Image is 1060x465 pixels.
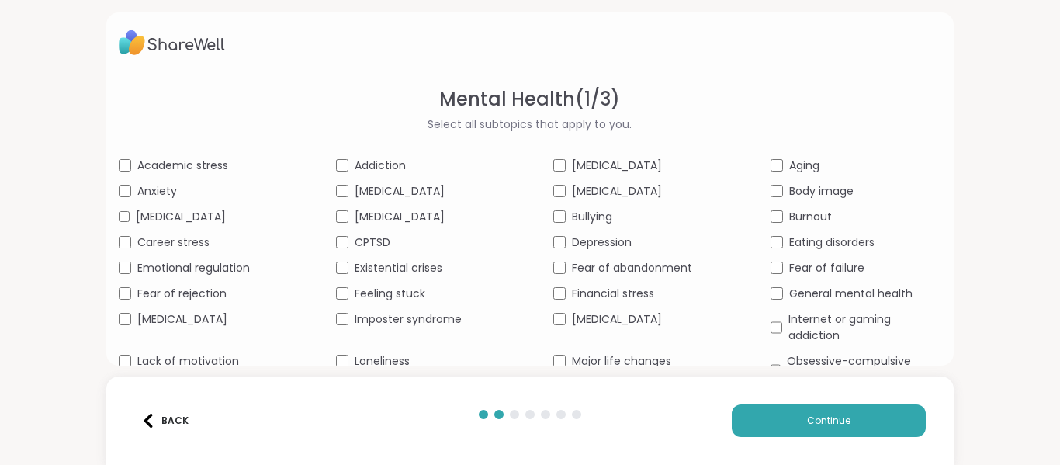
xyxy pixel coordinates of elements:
[807,414,850,428] span: Continue
[572,158,662,174] span: [MEDICAL_DATA]
[572,286,654,302] span: Financial stress
[355,234,390,251] span: CPTSD
[572,234,632,251] span: Depression
[789,234,875,251] span: Eating disorders
[137,353,239,370] span: Lack of motivation
[789,158,819,174] span: Aging
[355,286,425,302] span: Feeling stuck
[355,311,462,328] span: Imposter syndrome
[137,183,177,200] span: Anxiety
[789,183,854,200] span: Body image
[119,25,225,61] img: ShareWell Logo
[428,116,632,133] span: Select all subtopics that apply to you.
[355,158,406,174] span: Addiction
[789,286,913,302] span: General mental health
[732,404,926,437] button: Continue
[572,353,671,370] span: Major life changes
[137,260,250,276] span: Emotional regulation
[355,183,445,200] span: [MEDICAL_DATA]
[572,260,692,276] span: Fear of abandonment
[572,183,662,200] span: [MEDICAL_DATA]
[789,209,832,225] span: Burnout
[572,209,612,225] span: Bullying
[787,353,941,386] span: Obsessive-compulsive disorder (OCD)
[355,209,445,225] span: [MEDICAL_DATA]
[136,209,226,225] span: [MEDICAL_DATA]
[355,260,442,276] span: Existential crises
[439,85,620,113] span: Mental Health ( 1 / 3 )
[137,234,210,251] span: Career stress
[788,311,941,344] span: Internet or gaming addiction
[572,311,662,328] span: [MEDICAL_DATA]
[789,260,864,276] span: Fear of failure
[137,311,227,328] span: [MEDICAL_DATA]
[137,158,228,174] span: Academic stress
[137,286,227,302] span: Fear of rejection
[134,404,196,437] button: Back
[141,414,189,428] div: Back
[355,353,410,370] span: Loneliness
